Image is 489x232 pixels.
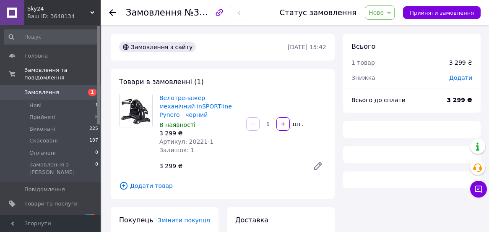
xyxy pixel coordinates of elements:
span: [DEMOGRAPHIC_DATA] [24,214,86,222]
div: 3 299 ₴ [159,129,239,137]
span: Додати [449,74,472,81]
span: Додати товар [119,181,326,190]
span: 8 [95,113,98,121]
span: 1 [88,89,96,96]
a: Редагувати [310,158,326,174]
span: Залишок: 1 [159,147,195,153]
span: Покупець [119,216,153,224]
span: 5 [83,214,90,221]
span: Замовлення [126,8,182,18]
span: 107 [89,137,98,145]
span: 0 [95,149,98,157]
span: 0 [95,161,98,176]
span: Замовлення з [PERSON_NAME] [29,161,95,176]
div: Ваш ID: 3648134 [27,13,101,20]
span: 1 товар [351,59,375,66]
span: Прийняті [29,113,55,121]
span: Прийняти замовлення [410,10,474,16]
span: Нові [29,102,42,109]
span: Товари в замовленні (1) [119,78,204,86]
time: [DATE] 15:42 [288,44,326,50]
span: 1 [90,214,96,221]
span: Головна [24,52,48,60]
span: Товари та послуги [24,200,78,208]
span: Змінити покупця [158,217,210,224]
span: №366318821 [185,7,244,18]
span: Замовлення та повідомлення [24,66,101,82]
button: Чат з покупцем [470,181,487,198]
span: Виконані [29,125,55,133]
div: 3 299 ₴ [449,58,472,67]
span: 225 [89,125,98,133]
div: шт. [291,120,304,128]
span: Артикул: 20221-1 [159,138,213,145]
span: Знижка [351,74,375,81]
span: В наявності [159,121,195,128]
div: Повернутися назад [109,8,116,17]
span: Нове [369,9,384,16]
span: 1 [95,102,98,109]
div: Замовлення з сайту [119,42,196,52]
span: Всього [351,42,375,50]
div: 3 299 ₴ [156,160,306,172]
span: Замовлення [24,89,59,96]
span: Оплачені [29,149,56,157]
span: Sky24 [27,5,90,13]
input: Пошук [4,29,99,45]
b: 3 299 ₴ [447,97,472,103]
span: Всього до сплати [351,97,406,103]
span: Повідомлення [24,186,65,193]
div: Статус замовлення [280,8,357,17]
a: Велотренажер механічний inSPORTline Pynero - чорний [159,95,232,118]
img: Велотренажер механічний inSPORTline Pynero - чорний [120,94,152,127]
span: Доставка [235,216,268,224]
button: Прийняти замовлення [403,6,481,19]
span: Скасовані [29,137,58,145]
